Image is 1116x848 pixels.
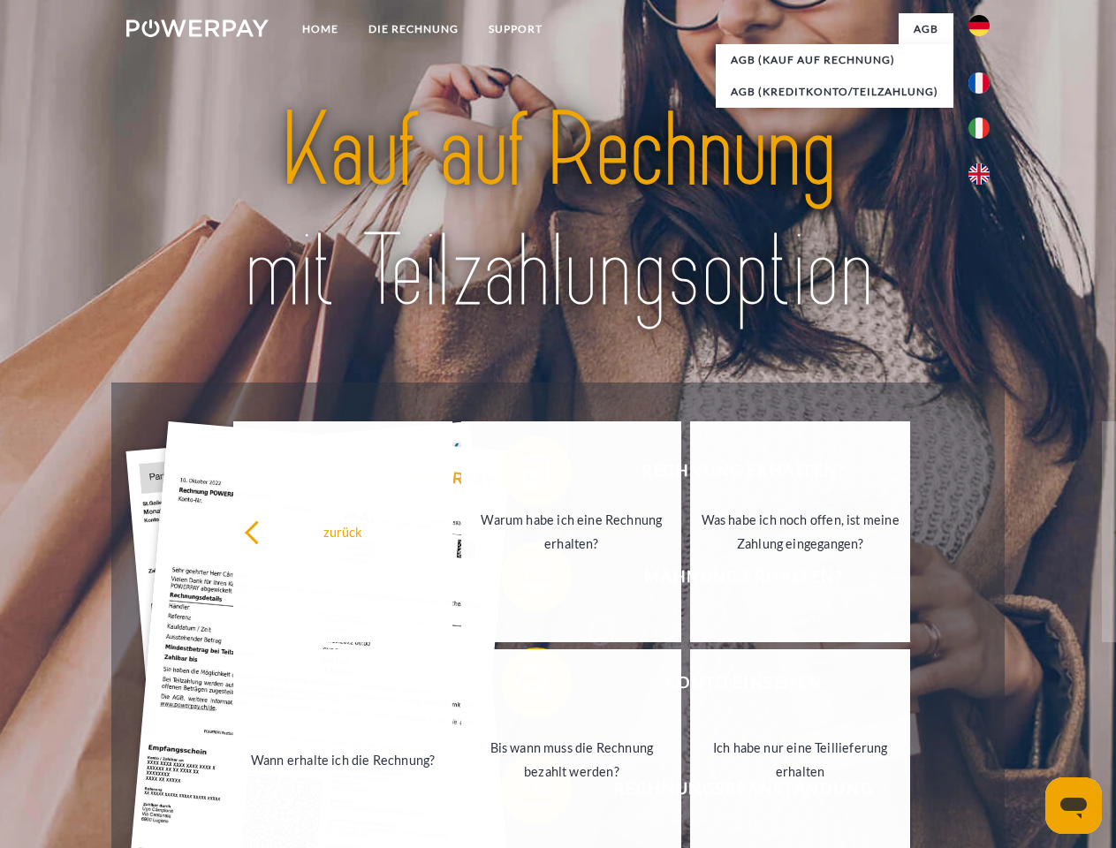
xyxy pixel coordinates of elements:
[244,747,443,771] div: Wann erhalte ich die Rechnung?
[899,13,953,45] a: agb
[716,44,953,76] a: AGB (Kauf auf Rechnung)
[968,163,990,185] img: en
[968,15,990,36] img: de
[1045,777,1102,834] iframe: Schaltfläche zum Öffnen des Messaging-Fensters
[287,13,353,45] a: Home
[716,76,953,108] a: AGB (Kreditkonto/Teilzahlung)
[472,736,671,784] div: Bis wann muss die Rechnung bezahlt werden?
[169,85,947,338] img: title-powerpay_de.svg
[474,13,558,45] a: SUPPORT
[353,13,474,45] a: DIE RECHNUNG
[472,508,671,556] div: Warum habe ich eine Rechnung erhalten?
[968,72,990,94] img: fr
[701,736,900,784] div: Ich habe nur eine Teillieferung erhalten
[244,519,443,543] div: zurück
[690,421,910,642] a: Was habe ich noch offen, ist meine Zahlung eingegangen?
[126,19,269,37] img: logo-powerpay-white.svg
[701,508,900,556] div: Was habe ich noch offen, ist meine Zahlung eingegangen?
[968,117,990,139] img: it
